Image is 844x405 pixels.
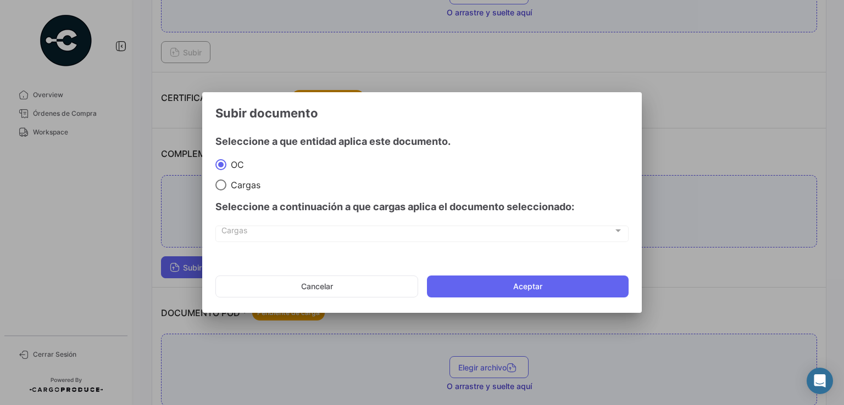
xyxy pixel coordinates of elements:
[221,228,613,238] span: Cargas
[215,105,629,121] h3: Subir documento
[215,275,418,297] button: Cancelar
[215,199,629,215] h4: Seleccione a continuación a que cargas aplica el documento seleccionado:
[215,134,629,149] h4: Seleccione a que entidad aplica este documento.
[226,179,260,190] span: Cargas
[226,159,244,170] span: OC
[427,275,629,297] button: Aceptar
[807,368,833,394] div: Abrir Intercom Messenger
